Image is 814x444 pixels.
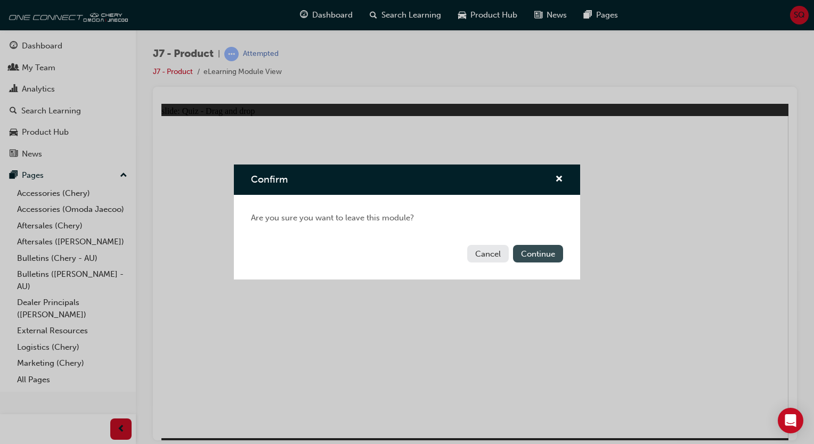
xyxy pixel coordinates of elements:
[778,408,803,433] div: Open Intercom Messenger
[234,165,580,279] div: Confirm
[513,245,563,262] button: Continue
[251,174,288,185] span: Confirm
[555,175,563,185] span: cross-icon
[555,173,563,186] button: cross-icon
[234,195,580,241] div: Are you sure you want to leave this module?
[467,245,509,262] button: Cancel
